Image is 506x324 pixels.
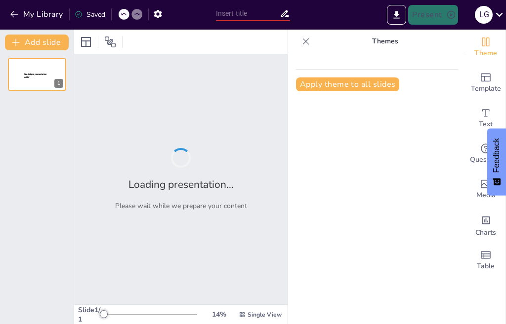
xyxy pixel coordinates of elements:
div: 14 % [207,310,231,319]
button: Feedback - Show survey [487,128,506,195]
span: Single View [248,311,282,319]
p: Please wait while we prepare your content [115,201,247,211]
div: Add images, graphics, shapes or video [466,172,506,207]
div: L G [475,6,493,24]
span: Sendsteps presentation editor [24,73,47,78]
span: Position [104,36,116,48]
div: Layout [78,34,94,50]
span: Feedback [492,138,501,173]
div: 1 [54,79,63,88]
div: 1 [8,58,66,91]
span: Text [479,119,493,130]
div: Add ready made slides [466,65,506,101]
span: Questions [470,154,502,165]
button: Add slide [5,35,69,50]
span: Template [471,83,501,94]
button: L G [475,5,493,25]
div: Saved [75,10,105,19]
p: Themes [314,30,456,53]
span: Table [477,261,495,272]
div: Add charts and graphs [466,207,506,243]
button: My Library [7,6,67,22]
div: Add text boxes [466,101,506,136]
div: Change the overall theme [466,30,506,65]
div: Get real-time input from your audience [466,136,506,172]
span: Theme [474,48,497,59]
h2: Loading presentation... [128,178,234,191]
button: Export to PowerPoint [387,5,406,25]
span: Charts [475,227,496,238]
button: Apply theme to all slides [296,77,399,91]
span: Media [476,190,496,201]
div: Add a table [466,243,506,278]
input: Insert title [216,6,280,21]
div: Slide 1 / 1 [78,305,102,324]
button: Present [408,5,458,25]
